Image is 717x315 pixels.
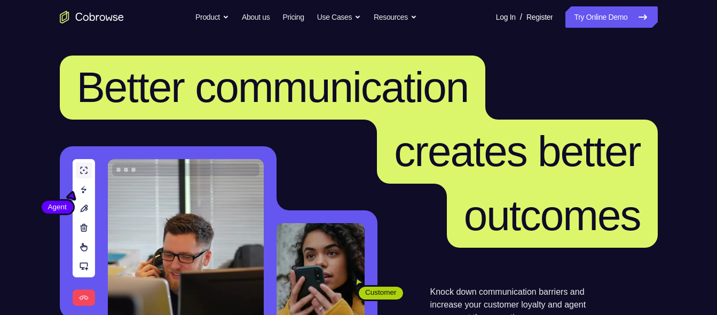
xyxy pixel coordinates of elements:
[526,6,553,28] a: Register
[464,192,641,239] span: outcomes
[374,6,417,28] button: Resources
[282,6,304,28] a: Pricing
[195,6,229,28] button: Product
[77,64,469,111] span: Better communication
[242,6,270,28] a: About us
[496,6,516,28] a: Log In
[394,128,640,175] span: creates better
[317,6,361,28] button: Use Cases
[520,11,522,23] span: /
[565,6,657,28] a: Try Online Demo
[60,11,124,23] a: Go to the home page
